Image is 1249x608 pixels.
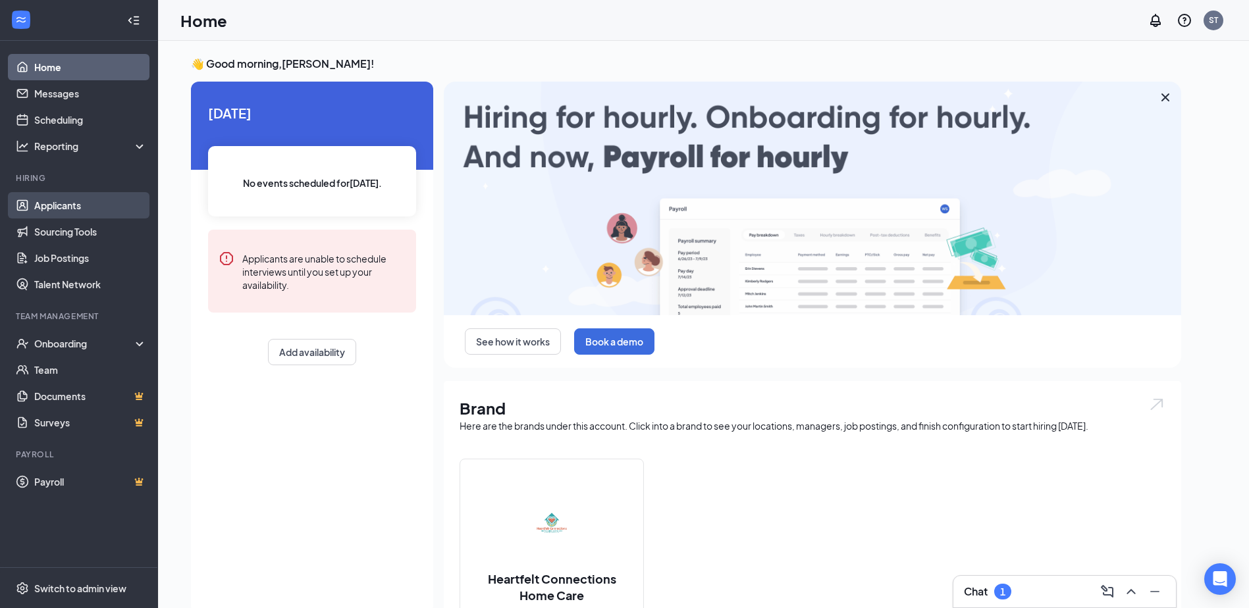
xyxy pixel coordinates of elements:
div: Onboarding [34,337,136,350]
button: ChevronUp [1121,581,1142,602]
div: Reporting [34,139,147,153]
a: Home [34,54,147,80]
svg: QuestionInfo [1177,13,1192,28]
svg: ChevronUp [1123,584,1139,599]
h3: 👋 Good morning, [PERSON_NAME] ! [191,57,1181,71]
div: Hiring [16,172,144,184]
svg: UserCheck [16,337,29,350]
h3: Chat [964,584,988,599]
div: 1 [1000,586,1005,597]
div: Switch to admin view [34,582,126,595]
a: Team [34,357,147,383]
span: No events scheduled for [DATE] . [243,176,382,190]
h1: Brand [460,397,1165,419]
div: Team Management [16,311,144,322]
div: Payroll [16,449,144,460]
a: PayrollCrown [34,469,147,495]
a: SurveysCrown [34,409,147,436]
a: Applicants [34,192,147,218]
svg: Notifications [1148,13,1163,28]
svg: Collapse [127,14,140,27]
a: Talent Network [34,271,147,297]
button: Book a demo [574,328,654,355]
div: ST [1209,14,1218,26]
svg: Minimize [1147,584,1163,599]
img: open.6027fd2a22e1237b5b06.svg [1148,397,1165,412]
a: Job Postings [34,245,147,271]
button: See how it works [465,328,561,355]
svg: WorkstreamLogo [14,13,28,26]
svg: Analysis [16,139,29,153]
svg: Error [219,251,234,266]
div: Here are the brands under this account. Click into a brand to see your locations, managers, job p... [460,419,1165,432]
h1: Home [180,9,227,32]
svg: Cross [1157,89,1173,105]
span: [DATE] [208,103,416,123]
a: Sourcing Tools [34,218,147,245]
a: Messages [34,80,147,107]
div: Applicants are unable to schedule interviews until you set up your availability. [242,251,406,291]
a: Scheduling [34,107,147,133]
button: ComposeMessage [1097,581,1118,602]
h2: Heartfelt Connections Home Care [460,570,643,603]
a: DocumentsCrown [34,383,147,409]
button: Add availability [268,339,356,365]
div: Open Intercom Messenger [1204,563,1236,595]
svg: ComposeMessage [1100,584,1115,599]
img: payroll-large.gif [444,82,1181,315]
img: Heartfelt Connections Home Care [510,481,594,565]
svg: Settings [16,582,29,595]
button: Minimize [1144,581,1165,602]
